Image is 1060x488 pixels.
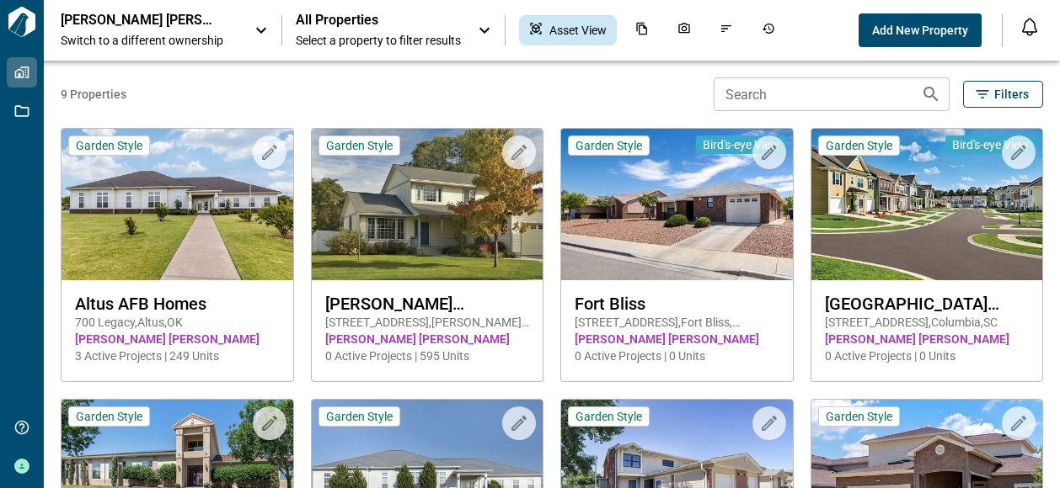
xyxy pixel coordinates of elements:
[825,294,1030,314] span: [GEOGRAPHIC_DATA][PERSON_NAME]
[811,129,1043,280] img: property-asset
[561,129,793,280] img: property-asset
[519,15,617,45] div: Asset View
[667,15,701,45] div: Photos
[825,314,1030,331] span: [STREET_ADDRESS] , Columbia , SC
[576,409,642,424] span: Garden Style
[825,331,1030,347] span: [PERSON_NAME] [PERSON_NAME]
[952,137,1029,152] span: Bird's-eye View
[914,77,948,111] button: Search properties
[575,347,779,364] span: 0 Active Projects | 0 Units
[326,138,393,153] span: Garden Style
[826,138,892,153] span: Garden Style
[859,13,982,47] button: Add New Property
[75,347,280,364] span: 3 Active Projects | 249 Units
[76,409,142,424] span: Garden Style
[575,294,779,314] span: Fort Bliss
[826,409,892,424] span: Garden Style
[61,12,212,29] p: [PERSON_NAME] [PERSON_NAME]
[575,331,779,347] span: [PERSON_NAME] [PERSON_NAME]
[296,12,461,29] span: All Properties
[625,15,659,45] div: Documents
[752,15,785,45] div: Job History
[325,331,530,347] span: [PERSON_NAME] [PERSON_NAME]
[703,137,779,152] span: Bird's-eye View
[576,138,642,153] span: Garden Style
[75,331,280,347] span: [PERSON_NAME] [PERSON_NAME]
[963,81,1043,108] button: Filters
[326,409,393,424] span: Garden Style
[75,314,280,331] span: 700 Legacy , Altus , OK
[61,32,238,49] span: Switch to a different ownership
[62,129,293,280] img: property-asset
[994,86,1029,103] span: Filters
[872,22,968,39] span: Add New Property
[825,347,1030,364] span: 0 Active Projects | 0 Units
[1016,13,1043,40] button: Open notification feed
[61,86,707,103] span: 9 Properties
[709,15,743,45] div: Issues & Info
[325,294,530,314] span: [PERSON_NAME][GEOGRAPHIC_DATA]
[575,314,779,331] span: [STREET_ADDRESS] , Fort Bliss , [GEOGRAPHIC_DATA]
[76,138,142,153] span: Garden Style
[312,129,543,280] img: property-asset
[296,32,461,49] span: Select a property to filter results
[325,314,530,331] span: [STREET_ADDRESS] , [PERSON_NAME][GEOGRAPHIC_DATA] , WA
[325,347,530,364] span: 0 Active Projects | 595 Units
[75,294,280,314] span: Altus AFB Homes
[549,22,607,39] span: Asset View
